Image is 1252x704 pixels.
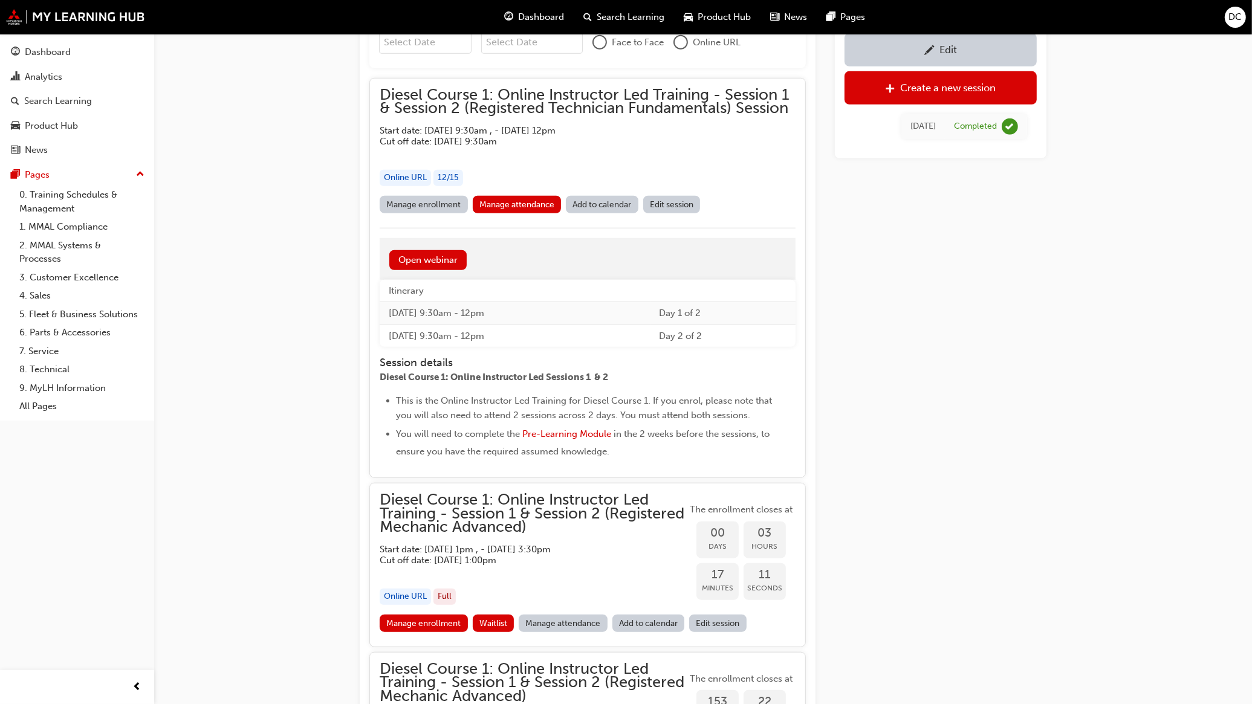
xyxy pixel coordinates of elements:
[597,10,665,24] span: Search Learning
[785,10,808,24] span: News
[505,10,514,25] span: guage-icon
[5,66,149,88] a: Analytics
[380,88,796,115] span: Diesel Course 1: Online Instructor Led Training - Session 1 & Session 2 (Registered Technician Fu...
[15,186,149,218] a: 0. Training Schedules & Management
[11,96,19,107] span: search-icon
[25,119,78,133] div: Product Hub
[689,615,747,632] a: Edit session
[827,10,836,25] span: pages-icon
[612,36,664,50] span: Face to Face
[744,568,786,582] span: 11
[25,45,71,59] div: Dashboard
[380,544,667,555] h5: Start date: [DATE] 1pm , - [DATE] 3:30pm
[696,568,739,582] span: 17
[389,250,467,270] a: Open webinar
[744,526,786,540] span: 03
[380,372,608,383] span: Diesel Course 1: Online Instructor Led Sessions 1 & 2
[845,71,1037,104] a: Create a new session
[584,10,592,25] span: search-icon
[15,218,149,236] a: 1. MMAL Compliance
[650,325,796,347] td: Day 2 of 2
[643,196,701,213] a: Edit session
[684,10,693,25] span: car-icon
[15,397,149,416] a: All Pages
[5,164,149,186] button: Pages
[380,196,468,213] a: Manage enrollment
[11,170,20,181] span: pages-icon
[1229,10,1242,24] span: DC
[15,305,149,324] a: 5. Fleet & Business Solutions
[612,615,685,632] a: Add to calendar
[380,357,773,370] h4: Session details
[380,170,431,186] div: Online URL
[25,70,62,84] div: Analytics
[25,143,48,157] div: News
[380,125,776,136] h5: Start date: [DATE] 9:30am , - [DATE] 12pm
[744,540,786,554] span: Hours
[650,302,796,325] td: Day 1 of 2
[5,115,149,137] a: Product Hub
[5,90,149,112] a: Search Learning
[396,395,774,421] span: This is the Online Instructor Led Training for Diesel Course 1. If you enrol, please note that yo...
[25,168,50,182] div: Pages
[380,302,650,325] td: [DATE] 9:30am - 12pm
[380,589,431,605] div: Online URL
[675,5,761,30] a: car-iconProduct Hub
[574,5,675,30] a: search-iconSearch Learning
[396,428,520,439] span: You will need to complete the
[380,662,687,703] span: Diesel Course 1: Online Instructor Led Training - Session 1 & Session 2 (Registered Mechanic Adva...
[380,88,796,218] button: Diesel Course 1: Online Instructor Led Training - Session 1 & Session 2 (Registered Technician Fu...
[910,119,936,133] div: Mon Apr 15 2024 09:30:00 GMT+0930 (Australian Central Standard Time)
[841,10,866,24] span: Pages
[5,39,149,164] button: DashboardAnalyticsSearch LearningProduct HubNews
[15,236,149,268] a: 2. MMAL Systems & Processes
[696,526,739,540] span: 00
[696,581,739,595] span: Minutes
[11,145,20,156] span: news-icon
[11,121,20,132] span: car-icon
[11,72,20,83] span: chart-icon
[687,672,796,686] span: The enrollment closes at
[15,323,149,342] a: 6. Parts & Accessories
[693,36,741,50] span: Online URL
[380,325,650,347] td: [DATE] 9:30am - 12pm
[761,5,817,30] a: news-iconNews
[15,286,149,305] a: 4. Sales
[495,5,574,30] a: guage-iconDashboard
[886,83,896,95] span: plus-icon
[473,196,562,213] a: Manage attendance
[954,120,997,132] div: Completed
[380,615,468,632] a: Manage enrollment
[939,44,957,56] div: Edit
[924,45,935,57] span: pencil-icon
[380,493,796,637] button: Diesel Course 1: Online Instructor Led Training - Session 1 & Session 2 (Registered Mechanic Adva...
[380,280,650,302] th: Itinerary
[771,10,780,25] span: news-icon
[901,82,996,94] div: Create a new session
[481,31,583,54] input: To
[1002,118,1018,134] span: learningRecordVerb_COMPLETE-icon
[522,428,611,439] a: Pre-Learning Module
[15,268,149,287] a: 3. Customer Excellence
[1225,7,1246,28] button: DC
[566,196,638,213] a: Add to calendar
[15,379,149,398] a: 9. MyLH Information
[136,167,144,182] span: up-icon
[696,540,739,554] span: Days
[5,139,149,161] a: News
[11,47,20,58] span: guage-icon
[380,136,776,147] h5: Cut off date: [DATE] 9:30am
[519,10,565,24] span: Dashboard
[15,342,149,361] a: 7. Service
[380,493,687,534] span: Diesel Course 1: Online Instructor Led Training - Session 1 & Session 2 (Registered Mechanic Adva...
[433,589,456,605] div: Full
[379,31,472,54] input: From
[6,9,145,25] img: mmal
[24,94,92,108] div: Search Learning
[15,360,149,379] a: 8. Technical
[433,170,463,186] div: 12 / 15
[687,503,796,517] span: The enrollment closes at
